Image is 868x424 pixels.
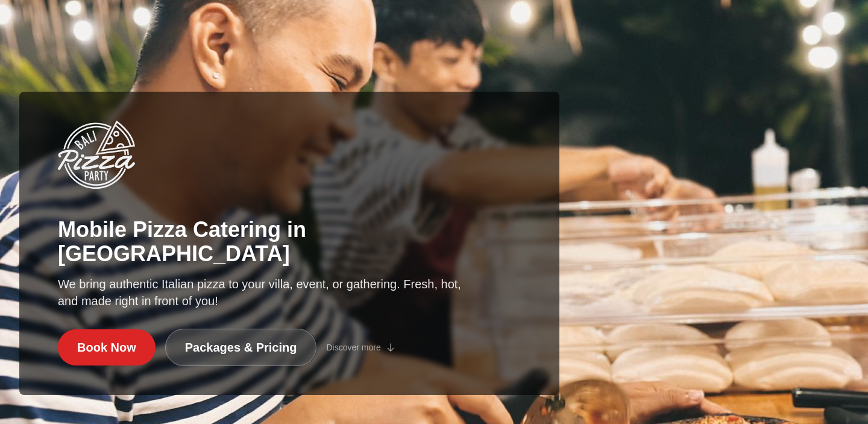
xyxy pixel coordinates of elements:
p: We bring authentic Italian pizza to your villa, event, or gathering. Fresh, hot, and made right i... [58,276,463,309]
span: Discover more [326,341,380,353]
a: Packages & Pricing [165,329,317,366]
img: Bali Pizza Party Logo - Mobile Pizza Catering in Bali [58,121,135,189]
h1: Mobile Pizza Catering in [GEOGRAPHIC_DATA] [58,218,521,266]
a: Book Now [58,329,156,365]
